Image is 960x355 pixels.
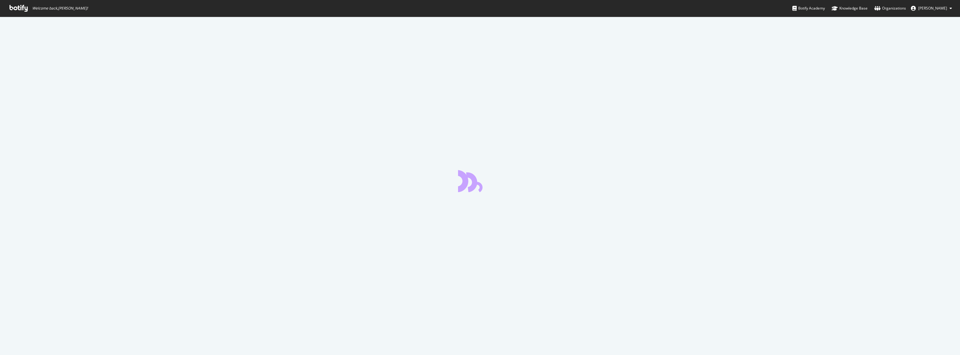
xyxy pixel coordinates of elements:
[832,5,868,11] div: Knowledge Base
[874,5,906,11] div: Organizations
[792,5,825,11] div: Botify Academy
[32,6,88,11] span: Welcome back, [PERSON_NAME] !
[918,6,947,11] span: Kristiina Halme
[906,3,957,13] button: [PERSON_NAME]
[458,170,502,192] div: animation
